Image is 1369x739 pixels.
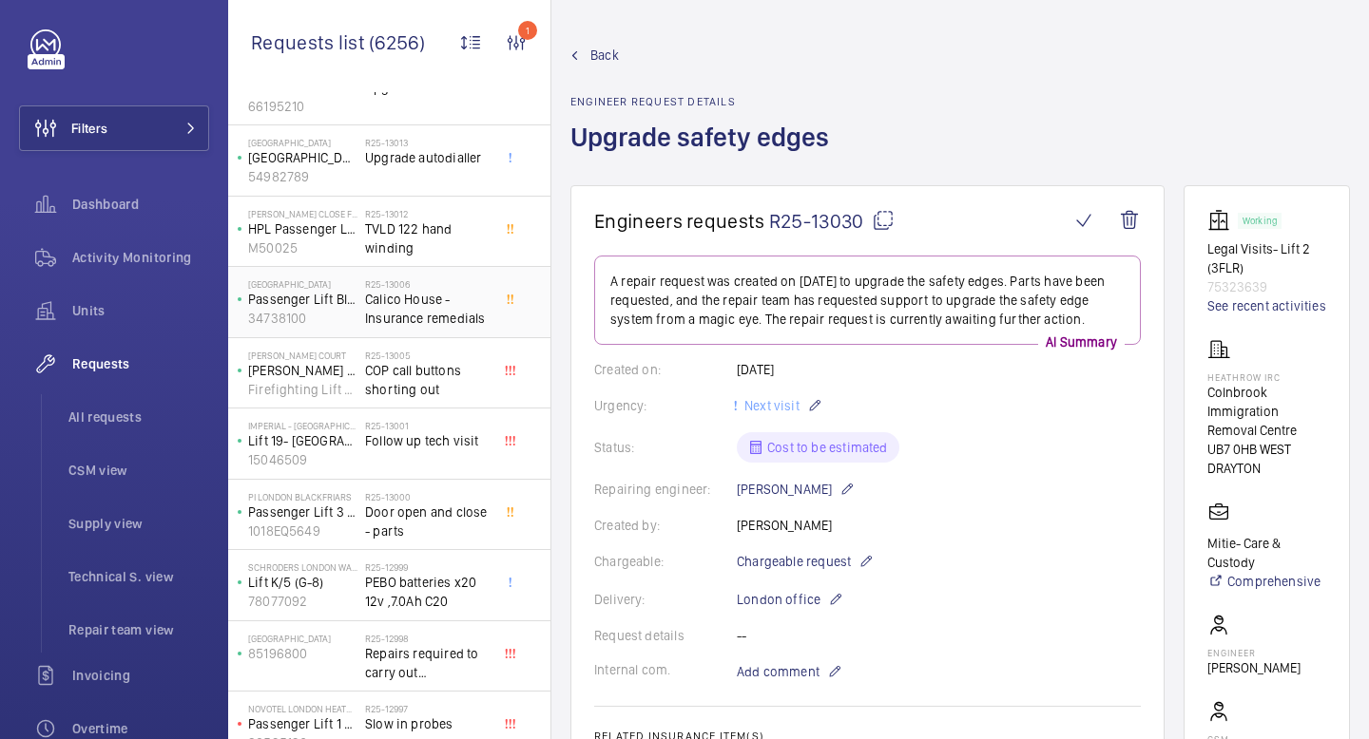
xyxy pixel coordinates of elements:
[19,105,209,151] button: Filters
[248,561,357,573] p: Schroders London Wall
[365,431,491,450] span: Follow up tech visit
[72,354,209,373] span: Requests
[248,491,357,502] p: PI London Blackfriars
[248,431,357,450] p: Lift 19- [GEOGRAPHIC_DATA] Block (Passenger)
[68,461,209,480] span: CSM view
[251,30,369,54] span: Requests list
[1207,209,1238,232] img: elevator.svg
[1207,277,1326,296] p: 75323639
[1207,239,1326,277] p: Legal Visits- Lift 2 (3FLR)
[68,407,209,426] span: All requests
[365,561,491,573] h2: R25-12999
[365,361,491,399] span: COP call buttons shorting out
[248,219,357,238] p: HPL Passenger Lift Flats 1-35
[365,633,491,644] h2: R25-12998
[248,361,357,380] p: [PERSON_NAME] Court Lift 1
[365,148,491,167] span: Upgrade autodialler
[248,521,357,540] p: 1018EQ5649
[248,309,357,328] p: 34738100
[741,398,800,413] span: Next visit
[1207,572,1326,591] a: Comprehensive
[248,97,357,116] p: 66195210
[248,703,357,714] p: NOVOTEL LONDON HEATHROW
[570,95,840,108] h2: Engineer request details
[248,450,357,469] p: 15046509
[737,552,851,571] span: Chargeable request
[1207,647,1301,658] p: Engineer
[365,491,491,502] h2: R25-13000
[1207,534,1326,572] p: Mitie- Care & Custody
[72,248,209,267] span: Activity Monitoring
[365,219,491,257] span: TVLD 122 hand winding
[365,703,491,714] h2: R25-12997
[1207,296,1326,315] a: See recent activities
[610,272,1125,329] p: A repair request was created on [DATE] to upgrade the safety edges. Parts have been requested, an...
[1207,658,1301,677] p: [PERSON_NAME]
[365,644,491,682] span: Repairs required to carry out survey/dilap
[248,278,357,290] p: [GEOGRAPHIC_DATA]
[72,195,209,214] span: Dashboard
[248,167,357,186] p: 54982789
[72,666,209,685] span: Invoicing
[365,573,491,611] span: PEBO batteries x20 12v ,7.0Ah C20
[248,290,357,309] p: Passenger Lift Block B
[365,350,491,361] h2: R25-13005
[71,119,107,138] span: Filters
[594,209,765,233] span: Engineers requests
[248,208,357,219] p: [PERSON_NAME] Close Flats 1-35
[248,148,357,167] p: [GEOGRAPHIC_DATA] (MRL)
[248,238,357,257] p: M50025
[365,278,491,290] h2: R25-13006
[1207,383,1326,440] p: Colnbrook Immigration Removal Centre
[737,662,819,681] span: Add comment
[365,137,491,148] h2: R25-13013
[248,573,357,592] p: Lift K/5 (G-8)
[248,137,357,148] p: [GEOGRAPHIC_DATA]
[248,502,357,521] p: Passenger Lift 3 Single Passenger Reception
[1207,371,1326,383] p: Heathrow IRC
[769,209,895,233] span: R25-13030
[248,350,357,361] p: [PERSON_NAME] Court
[590,46,619,65] span: Back
[365,714,491,733] span: Slow in probes
[68,514,209,533] span: Supply view
[365,290,491,328] span: Calico House - Insurance remedials
[365,208,491,219] h2: R25-13012
[248,644,357,663] p: 85196800
[248,633,357,644] p: [GEOGRAPHIC_DATA]
[737,588,843,611] p: London office
[68,620,209,639] span: Repair team view
[68,567,209,586] span: Technical S. view
[1207,440,1326,478] p: UB7 0HB WEST DRAYTON
[72,301,209,320] span: Units
[1038,332,1125,351] p: AI Summary
[570,120,840,185] h1: Upgrade safety edges
[72,719,209,738] span: Overtime
[737,478,855,501] p: [PERSON_NAME]
[248,714,357,733] p: Passenger Lift 1 L/H
[248,592,357,611] p: 78077092
[1243,218,1277,224] p: Working
[248,380,357,399] p: Firefighting Lift - 86014827
[365,502,491,540] span: Door open and close - parts
[365,420,491,431] h2: R25-13001
[248,420,357,431] p: Imperial - [GEOGRAPHIC_DATA]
